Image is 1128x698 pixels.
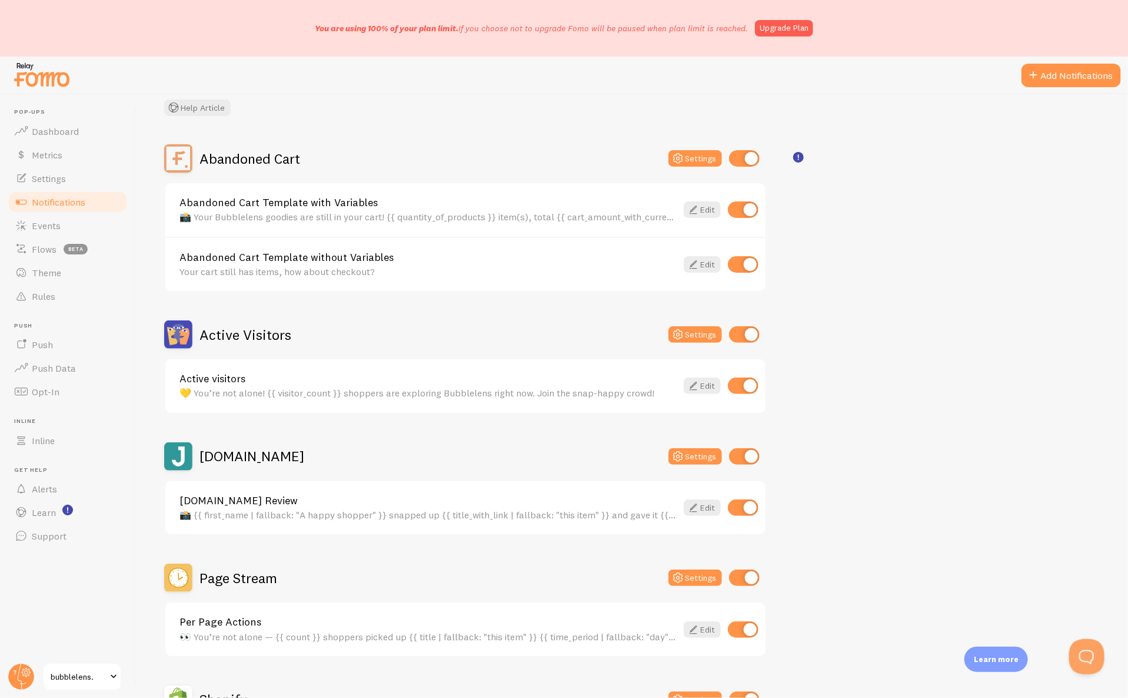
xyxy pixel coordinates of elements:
span: Theme [32,267,61,279]
div: Learn more [964,647,1028,672]
a: Abandoned Cart Template with Variables [179,197,677,208]
a: Edit [684,201,721,218]
span: Metrics [32,149,62,161]
a: Edit [684,256,721,273]
a: Per Page Actions [179,617,677,627]
span: Notifications [32,196,85,208]
a: Upgrade Plan [755,20,813,37]
button: Settings [668,150,722,167]
span: Inline [32,435,55,446]
a: Notifications [7,190,128,214]
a: Rules [7,285,128,308]
a: Opt-In [7,380,128,403]
a: Edit [684,499,721,516]
span: Support [32,530,66,542]
a: Abandoned Cart Template without Variables [179,252,677,263]
span: Inline [14,418,128,425]
span: Opt-In [32,386,59,398]
a: Settings [7,167,128,190]
div: 💛 You’re not alone! {{ visitor_count }} shoppers are exploring Bubblelens right now. Join the sna... [179,388,677,398]
iframe: Help Scout Beacon - Open [1069,639,1104,674]
span: Events [32,220,61,231]
a: Inline [7,429,128,452]
span: Learn [32,507,56,518]
button: Help Article [164,100,231,116]
a: Active visitors [179,373,677,384]
div: 📸 Your Bubblelens goodies are still in your cart! {{ quantity_of_products }} item(s), total {{ ca... [179,211,677,222]
img: Active Visitors [164,320,192,349]
span: You are using 100% of your plan limit. [315,23,458,34]
p: If you choose not to upgrade Fomo will be paused when plan limit is reached. [315,22,748,34]
a: Edit [684,378,721,394]
span: Flows [32,243,56,255]
a: Events [7,214,128,237]
a: Push [7,333,128,356]
img: fomo-relay-logo-orange.svg [12,59,71,90]
a: Push Data [7,356,128,380]
span: Alerts [32,483,57,495]
span: Get Help [14,467,128,474]
h2: Active Visitors [199,326,291,344]
a: Flows beta [7,237,128,261]
h2: Abandoned Cart [199,150,300,168]
a: [DOMAIN_NAME] Review [179,495,677,506]
button: Settings [668,448,722,465]
img: Abandoned Cart [164,144,192,173]
a: bubblelens. [42,663,122,691]
span: Push [32,339,53,350]
span: Pop-ups [14,108,128,116]
img: Page Stream [164,564,192,592]
p: Learn more [974,654,1019,665]
div: 📸 {{ first_name | fallback: "A happy shopper" }} snapped up {{ title_with_link | fallback: "this ... [179,510,677,520]
span: Push Data [32,362,76,374]
span: Dashboard [32,125,79,137]
h2: [DOMAIN_NAME] [199,447,304,465]
a: Alerts [7,477,128,501]
img: Judge.me [164,442,192,471]
a: Support [7,524,128,548]
span: bubblelens. [51,670,107,684]
a: Learn [7,501,128,524]
a: Metrics [7,143,128,167]
a: Theme [7,261,128,285]
div: 👀 You’re not alone — {{ count }} shoppers picked up {{ title | fallback: "this item" }} {{ time_p... [179,631,677,642]
a: Dashboard [7,120,128,143]
span: Settings [32,173,66,184]
span: Rules [32,290,55,302]
h2: Page Stream [199,569,277,587]
button: Settings [668,570,722,586]
svg: <p>Watch New Feature Tutorials!</p> [62,505,73,515]
div: Your cart still has items, how about checkout? [179,266,677,277]
span: Push [14,322,128,330]
span: beta [64,244,88,254]
a: Edit [684,621,721,638]
svg: <p>🛍️ For Shopify Users</p><p>To use the <strong>Abandoned Cart with Variables</strong> template,... [793,152,804,163]
button: Settings [668,326,722,343]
